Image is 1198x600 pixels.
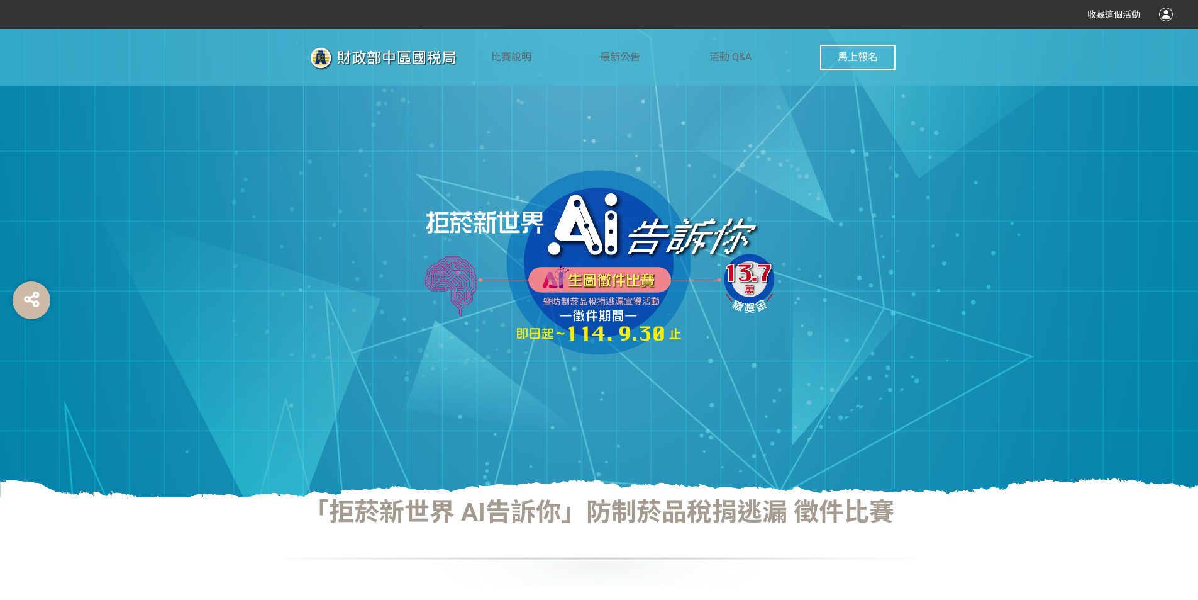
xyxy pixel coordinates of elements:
img: 「拒菸新世界 AI告訴你」防制菸品稅捐逃漏 徵件比賽 [302,42,491,74]
button: 馬上報名 [820,45,896,70]
span: 比賽說明 [491,51,531,63]
img: 「拒菸新世界 AI告訴你」防制菸品稅捐逃漏 徵件比賽 [411,169,788,358]
span: 收藏這個活動 [1087,9,1140,20]
a: 活動 Q&A [709,29,752,86]
span: 馬上報名 [838,51,878,63]
span: 活動 Q&A [709,51,752,63]
span: 最新公告 [600,51,640,63]
h1: 「拒菸新世界 AI告訴你」防制菸品稅捐逃漏 徵件比賽 [285,497,914,528]
a: 比賽說明 [491,29,531,86]
a: 最新公告 [600,29,640,86]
